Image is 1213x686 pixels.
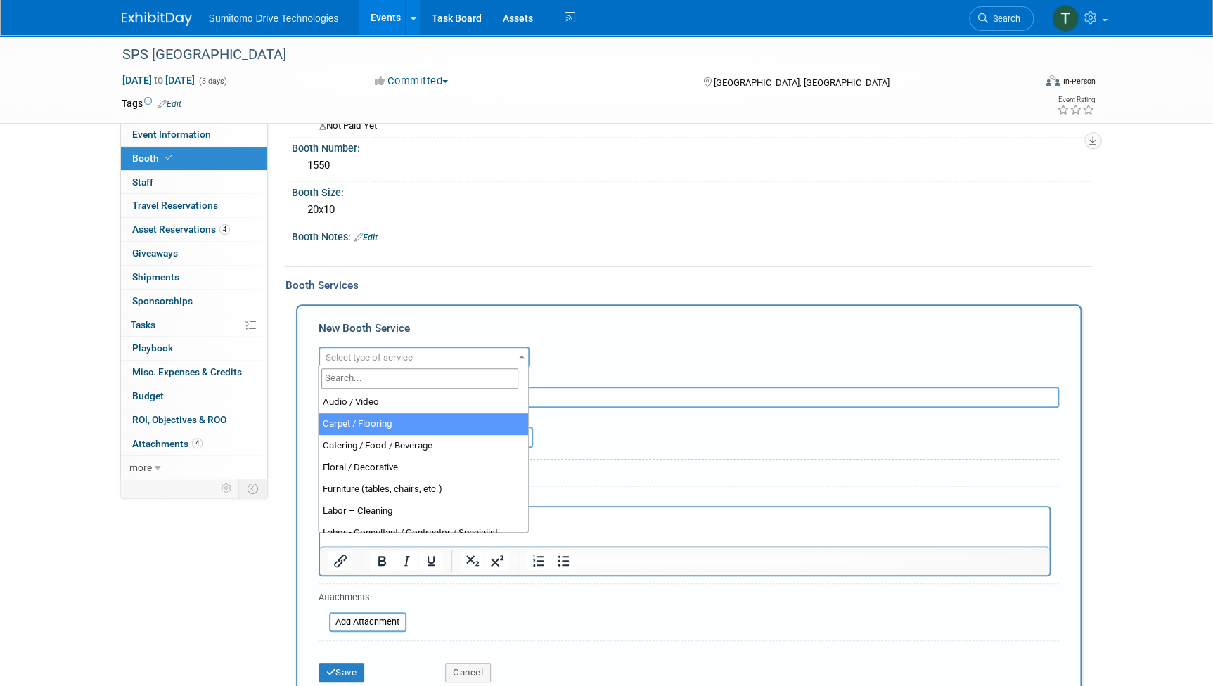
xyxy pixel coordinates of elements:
[132,153,175,164] span: Booth
[132,224,230,235] span: Asset Reservations
[121,242,267,265] a: Giveaways
[121,218,267,241] a: Asset Reservations4
[132,271,179,283] span: Shipments
[326,352,413,363] span: Select type of service
[132,295,193,306] span: Sponsorships
[319,119,1082,133] div: Not Paid Yet
[988,13,1020,24] span: Search
[551,551,575,571] button: Bullet list
[158,99,181,109] a: Edit
[152,75,165,86] span: to
[219,224,230,235] span: 4
[132,438,203,449] span: Attachments
[121,313,267,337] a: Tasks
[121,290,267,313] a: Sponsorships
[121,408,267,432] a: ROI, Objectives & ROO
[302,199,1082,221] div: 20x10
[121,456,267,479] a: more
[319,492,1051,506] div: Reservation Notes/Details:
[131,319,155,330] span: Tasks
[1062,76,1095,86] div: In-Person
[214,479,239,498] td: Personalize Event Tab Strip
[121,337,267,360] a: Playbook
[319,413,528,435] li: Carpet / Flooring
[132,129,211,140] span: Event Information
[132,414,226,425] span: ROI, Objectives & ROO
[132,200,218,211] span: Travel Reservations
[319,321,1059,343] div: New Booth Service
[302,155,1082,176] div: 1550
[165,154,172,162] i: Booth reservation complete
[121,266,267,289] a: Shipments
[460,551,484,571] button: Subscript
[292,138,1092,155] div: Booth Number:
[319,479,528,500] li: Furniture (tables, chairs, etc.)
[132,342,173,354] span: Playbook
[319,435,528,457] li: Catering / Food / Beverage
[526,551,550,571] button: Numbered list
[292,226,1092,245] div: Booth Notes:
[192,438,203,448] span: 4
[121,171,267,194] a: Staff
[369,551,393,571] button: Bold
[292,182,1092,200] div: Booth Size:
[320,507,1049,546] iframe: Rich Text Area
[319,663,365,682] button: Save
[319,457,528,479] li: Floral / Decorative
[1056,96,1094,103] div: Event Rating
[121,384,267,408] a: Budget
[319,591,406,607] div: Attachments:
[714,77,890,88] span: [GEOGRAPHIC_DATA], [GEOGRAPHIC_DATA]
[418,551,442,571] button: Underline
[445,663,491,682] button: Cancel
[238,479,267,498] td: Toggle Event Tabs
[370,74,454,89] button: Committed
[198,77,227,86] span: (3 days)
[121,361,267,384] a: Misc. Expenses & Credits
[484,551,508,571] button: Superscript
[132,390,164,401] span: Budget
[129,462,152,473] span: more
[1052,5,1079,32] img: Taylor Mobley
[1046,75,1060,86] img: Format-Inperson.png
[319,522,528,544] li: Labor - Consultant / Contractor / Specialist
[445,408,995,427] div: Ideally by
[132,176,153,188] span: Staff
[117,42,1013,67] div: SPS [GEOGRAPHIC_DATA]
[319,368,1059,387] div: Description (optional)
[132,366,242,377] span: Misc. Expenses & Credits
[319,500,528,522] li: Labor – Cleaning
[122,12,192,26] img: ExhibitDay
[209,13,339,24] span: Sumitomo Drive Technologies
[285,278,1092,293] div: Booth Services
[394,551,418,571] button: Italic
[121,147,267,170] a: Booth
[969,6,1034,31] a: Search
[132,247,178,259] span: Giveaways
[319,391,528,413] li: Audio / Video
[354,233,378,242] a: Edit
[121,432,267,455] a: Attachments4
[122,96,181,110] td: Tags
[121,123,267,146] a: Event Information
[951,73,1096,94] div: Event Format
[321,368,518,389] input: Search...
[122,74,195,86] span: [DATE] [DATE]
[121,194,267,217] a: Travel Reservations
[328,551,352,571] button: Insert/edit link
